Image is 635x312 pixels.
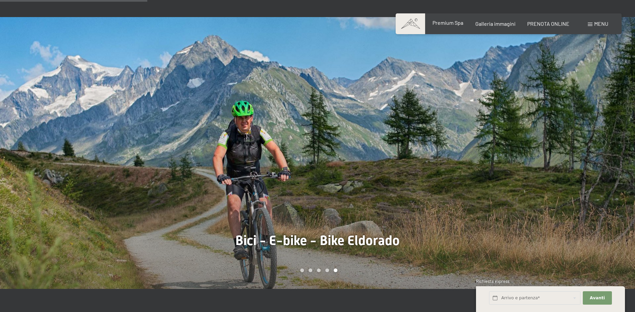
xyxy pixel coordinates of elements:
a: Premium Spa [432,19,463,26]
div: Carousel Page 3 [317,268,321,272]
span: Menu [594,20,608,27]
div: Carousel Page 1 [300,268,304,272]
span: Avanti [590,295,605,301]
a: PRENOTA ONLINE [527,20,569,27]
div: Carousel Page 2 [309,268,312,272]
div: Carousel Page 5 (Current Slide) [334,268,337,272]
span: Richiesta express [476,279,509,284]
button: Avanti [583,291,612,305]
div: Carousel Pagination [298,268,337,272]
div: Carousel Page 4 [325,268,329,272]
a: Galleria immagini [475,20,515,27]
